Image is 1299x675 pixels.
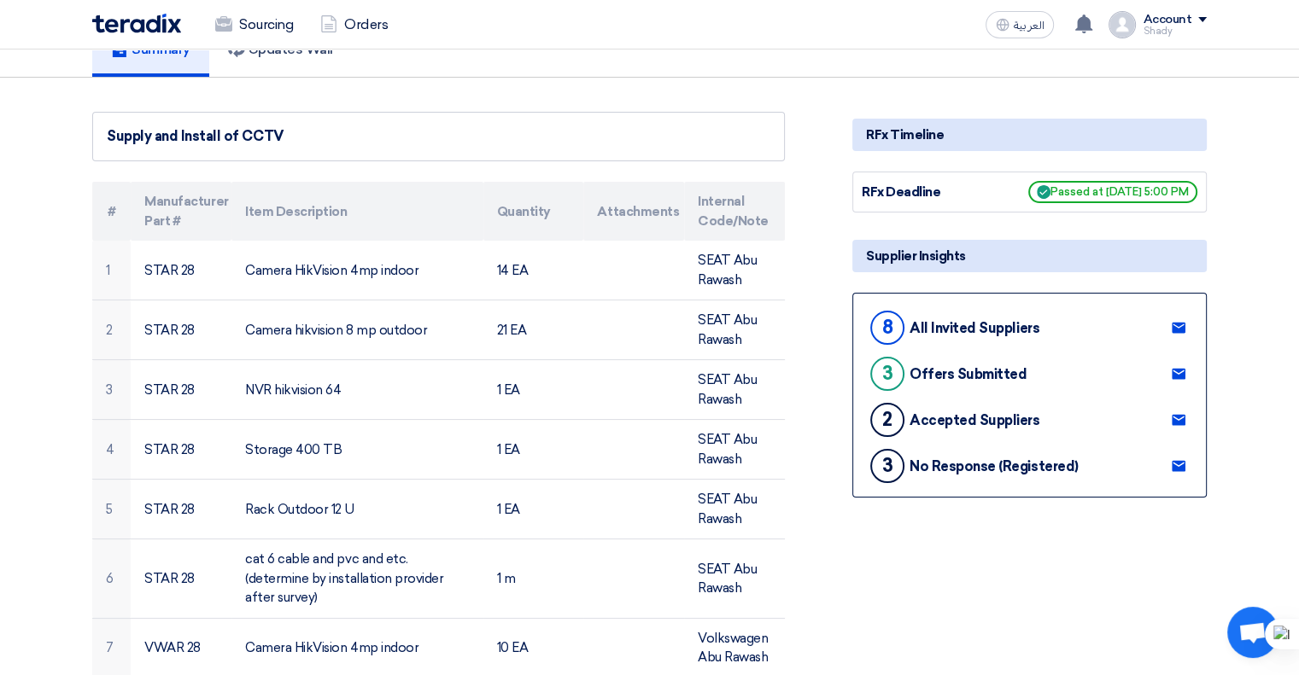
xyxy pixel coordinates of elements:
[870,449,904,483] div: 3
[1028,181,1197,203] span: Passed at [DATE] 5:00 PM
[92,241,131,300] td: 1
[870,311,904,345] div: 8
[228,41,333,58] h5: Updates Wall
[231,539,483,619] td: cat 6 cable and pvc and etc. (determine by installation provider after survey)
[1013,20,1044,32] span: العربية
[92,360,131,420] td: 3
[92,22,209,77] a: Summary
[92,300,131,360] td: 2
[910,320,1039,336] div: All Invited Suppliers
[231,420,483,480] td: Storage 400 TB
[483,420,584,480] td: 1 EA
[684,300,785,360] td: SEAT Abu Rawash
[870,357,904,391] div: 3
[483,480,584,539] td: 1 EA
[870,403,904,437] div: 2
[131,182,231,241] th: Manufacturer Part #
[231,360,483,420] td: NVR hikvision 64
[684,360,785,420] td: SEAT Abu Rawash
[684,241,785,300] td: SEAT Abu Rawash
[231,241,483,300] td: Camera HikVision 4mp indoor
[111,41,190,58] h5: Summary
[483,300,584,360] td: 21 EA
[131,420,231,480] td: STAR 28
[910,412,1039,428] div: Accepted Suppliers
[1109,11,1136,38] img: profile_test.png
[684,420,785,480] td: SEAT Abu Rawash
[231,480,483,539] td: Rack Outdoor 12 U
[92,14,181,33] img: Teradix logo
[852,240,1207,272] div: Supplier Insights
[202,6,307,44] a: Sourcing
[131,480,231,539] td: STAR 28
[131,360,231,420] td: STAR 28
[852,119,1207,151] div: RFx Timeline
[92,480,131,539] td: 5
[1143,13,1191,27] div: Account
[862,183,990,202] div: RFx Deadline
[684,182,785,241] th: Internal Code/Note
[92,539,131,619] td: 6
[307,6,401,44] a: Orders
[684,480,785,539] td: SEAT Abu Rawash
[583,182,684,241] th: Attachments
[92,420,131,480] td: 4
[483,539,584,619] td: 1 m
[1227,607,1279,658] div: Open chat
[209,22,352,77] a: Updates Wall
[131,300,231,360] td: STAR 28
[131,241,231,300] td: STAR 28
[684,539,785,619] td: SEAT Abu Rawash
[483,360,584,420] td: 1 EA
[231,182,483,241] th: Item Description
[483,241,584,300] td: 14 EA
[1143,26,1207,36] div: Shady
[910,458,1078,474] div: No Response (Registered)
[131,539,231,619] td: STAR 28
[483,182,584,241] th: Quantity
[92,182,131,241] th: #
[986,11,1054,38] button: العربية
[910,366,1027,382] div: Offers Submitted
[107,126,770,147] div: Supply and Install of CCTV
[231,300,483,360] td: Camera hikvision 8 mp outdoor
